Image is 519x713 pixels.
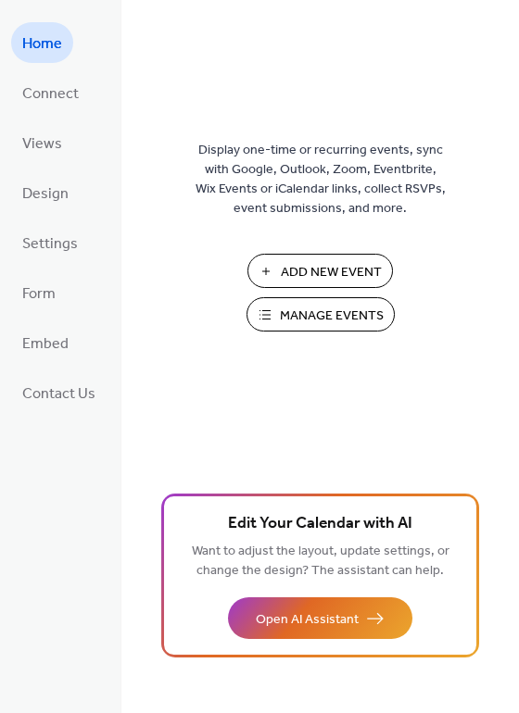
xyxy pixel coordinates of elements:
button: Open AI Assistant [228,597,412,639]
span: Form [22,280,56,309]
span: Add New Event [281,263,382,282]
span: Home [22,30,62,59]
a: Design [11,172,80,213]
span: Design [22,180,69,209]
span: Want to adjust the layout, update settings, or change the design? The assistant can help. [192,539,449,583]
span: Settings [22,230,78,259]
span: Contact Us [22,380,95,409]
a: Home [11,22,73,63]
a: Views [11,122,73,163]
a: Embed [11,322,80,363]
span: Display one-time or recurring events, sync with Google, Outlook, Zoom, Eventbrite, Wix Events or ... [196,141,446,219]
span: Connect [22,80,79,109]
span: Views [22,130,62,159]
a: Settings [11,222,89,263]
a: Form [11,272,67,313]
a: Contact Us [11,372,107,413]
span: Edit Your Calendar with AI [228,511,412,537]
span: Embed [22,330,69,359]
span: Manage Events [280,306,384,326]
button: Manage Events [247,297,395,331]
span: Open AI Assistant [256,610,359,630]
a: Connect [11,72,90,113]
button: Add New Event [247,254,393,288]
